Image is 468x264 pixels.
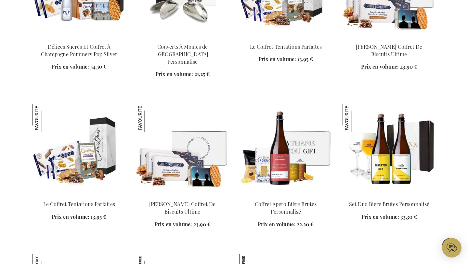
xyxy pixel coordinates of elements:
span: 22,20 € [297,221,314,228]
img: Set Duo Bière Brutes Personnalisé [343,104,370,132]
span: Prix en volume: [51,63,89,70]
span: 33,30 € [400,213,417,220]
a: Prix en volume: 13,95 € [52,213,106,221]
a: [PERSON_NAME] Coffret De Biscuits Ultime [356,43,422,58]
img: The Perfect Temptations Box [32,104,125,195]
span: Prix en volume: [361,213,399,220]
span: 54,50 € [90,63,107,70]
span: Prix en volume: [155,71,193,77]
a: Coffret Apéro Bière Brutes Personnalisé [255,201,317,215]
a: Prix en volume: 13,95 € [258,56,313,63]
img: Le Coffret Tentations Parfaites [32,104,60,132]
span: Prix en volume: [52,213,89,220]
span: Prix en volume: [361,63,399,70]
a: Personalised Champagne Beer Set Duo Bière Brutes Personnalisé [343,192,435,199]
span: 13,95 € [297,56,313,62]
iframe: belco-activator-frame [442,238,461,257]
span: 13,95 € [91,213,106,220]
a: Set Duo Bière Brutes Personnalisé [349,201,429,207]
span: Prix en volume: [154,221,192,228]
img: Personalised Champagne Beer Apero Box [239,104,332,195]
a: Prix en volume: 23,90 € [361,63,417,71]
a: Délices Sucrés Et Coffret À Champagne Pommery Pop Silver [41,43,117,58]
img: Personalised Champagne Beer [343,104,435,195]
a: Le Coffret Tentations Parfaites [250,43,322,50]
img: Jules Destrooper Coffret De Biscuits Ultime [136,104,164,132]
img: Jules Destrooper Ultimate Biscuits Gift Set [136,104,229,195]
a: Prix en volume: 54,50 € [51,63,107,71]
a: Jules Destrooper Ultimate Biscuits Gift Set [343,35,435,41]
a: Couverts À Moules de [GEOGRAPHIC_DATA] Personnalisé [156,43,208,65]
span: Prix en volume: [258,221,295,228]
span: 23,90 € [400,63,417,70]
a: Jules Destrooper Ultimate Biscuits Gift Set Jules Destrooper Coffret De Biscuits Ultime [136,192,229,199]
a: The Perfect Temptations Box Le Coffret Tentations Parfaites [32,192,125,199]
a: Personalised Zeeland Mussel Cutlery [136,35,229,41]
a: The Perfect Temptations Box [239,35,332,41]
a: Le Coffret Tentations Parfaites [43,201,115,207]
span: 23,90 € [193,221,211,228]
span: Prix en volume: [258,56,296,62]
a: Prix en volume: 33,30 € [361,213,417,221]
a: Prix en volume: 22,20 € [258,221,314,228]
a: Prix en volume: 23,90 € [154,221,211,228]
a: Prix en volume: 21,25 € [155,71,210,78]
a: [PERSON_NAME] Coffret De Biscuits Ultime [149,201,215,215]
a: Personalised Champagne Beer Apero Box [239,192,332,199]
a: Sweet Delights & Pommery Pop Silver Champagne Box [32,35,125,41]
span: 21,25 € [194,71,210,77]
